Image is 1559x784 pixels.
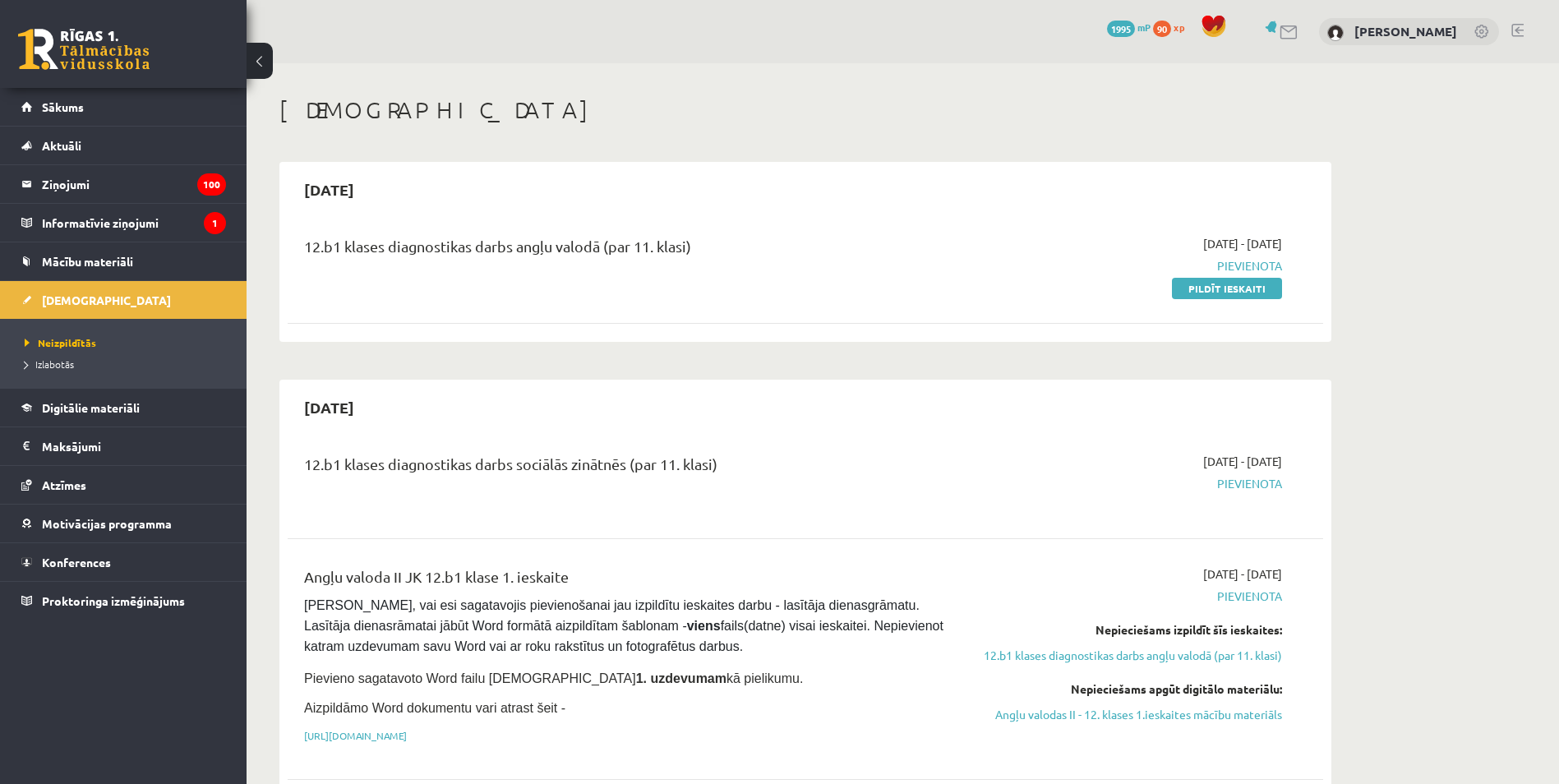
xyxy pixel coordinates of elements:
[204,212,226,234] i: 1
[42,138,81,153] span: Aktuāli
[42,293,171,307] span: [DEMOGRAPHIC_DATA]
[42,477,86,492] span: Atzīmes
[1203,235,1282,252] span: [DATE] - [DATE]
[636,671,726,685] strong: 1. uzdevumam
[1174,21,1184,34] span: xp
[1137,21,1151,34] span: mP
[25,335,230,350] a: Neizpildītās
[21,466,226,504] a: Atzīmes
[304,598,947,653] span: [PERSON_NAME], vai esi sagatavojis pievienošanai jau izpildītu ieskaites darbu - lasītāja dienasg...
[1172,278,1282,299] a: Pildīt ieskaiti
[21,127,226,164] a: Aktuāli
[1203,565,1282,583] span: [DATE] - [DATE]
[972,706,1282,723] a: Angļu valodas II - 12. klases 1.ieskaites mācību materiāls
[25,336,96,349] span: Neizpildītās
[304,235,948,265] div: 12.b1 klases diagnostikas darbs angļu valodā (par 11. klasi)
[1354,23,1457,39] a: [PERSON_NAME]
[42,555,111,570] span: Konferences
[42,204,226,242] legend: Informatīvie ziņojumi
[21,389,226,427] a: Digitālie materiāli
[18,29,150,70] a: Rīgas 1. Tālmācības vidusskola
[972,588,1282,605] span: Pievienota
[21,582,226,620] a: Proktoringa izmēģinājums
[279,96,1331,124] h1: [DEMOGRAPHIC_DATA]
[1107,21,1135,37] span: 1995
[21,281,226,319] a: [DEMOGRAPHIC_DATA]
[1153,21,1171,37] span: 90
[304,565,948,596] div: Angļu valoda II JK 12.b1 klase 1. ieskaite
[972,257,1282,274] span: Pievienota
[972,647,1282,664] a: 12.b1 klases diagnostikas darbs angļu valodā (par 11. klasi)
[197,173,226,196] i: 100
[288,388,371,427] h2: [DATE]
[1107,21,1151,34] a: 1995 mP
[21,88,226,126] a: Sākums
[1327,25,1344,41] img: Nikolass Gabriūns
[25,357,230,371] a: Izlabotās
[42,516,172,531] span: Motivācijas programma
[21,242,226,280] a: Mācību materiāli
[42,254,133,269] span: Mācību materiāli
[687,619,721,633] strong: viens
[42,165,226,203] legend: Ziņojumi
[972,475,1282,492] span: Pievienota
[42,593,185,608] span: Proktoringa izmēģinājums
[288,170,371,209] h2: [DATE]
[1153,21,1192,34] a: 90 xp
[304,701,565,715] span: Aizpildāmo Word dokumentu vari atrast šeit -
[21,165,226,203] a: Ziņojumi100
[972,621,1282,639] div: Nepieciešams izpildīt šīs ieskaites:
[42,400,140,415] span: Digitālie materiāli
[304,671,803,685] span: Pievieno sagatavoto Word failu [DEMOGRAPHIC_DATA] kā pielikumu.
[1203,453,1282,470] span: [DATE] - [DATE]
[25,357,74,371] span: Izlabotās
[21,505,226,542] a: Motivācijas programma
[304,453,948,483] div: 12.b1 klases diagnostikas darbs sociālās zinātnēs (par 11. klasi)
[21,427,226,465] a: Maksājumi
[42,99,84,114] span: Sākums
[42,427,226,465] legend: Maksājumi
[21,543,226,581] a: Konferences
[304,729,407,742] a: [URL][DOMAIN_NAME]
[21,204,226,242] a: Informatīvie ziņojumi1
[972,680,1282,698] div: Nepieciešams apgūt digitālo materiālu:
